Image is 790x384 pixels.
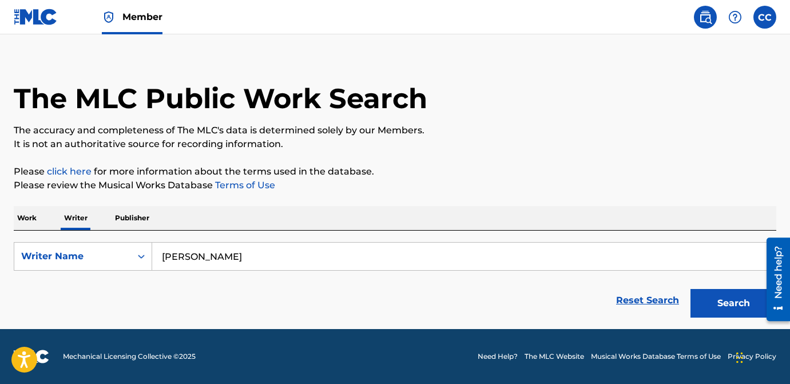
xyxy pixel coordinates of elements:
[102,10,116,24] img: Top Rightsholder
[478,351,518,362] a: Need Help?
[736,341,743,375] div: Drag
[14,137,776,151] p: It is not an authoritative source for recording information.
[724,6,747,29] div: Help
[690,289,776,318] button: Search
[63,351,196,362] span: Mechanical Licensing Collective © 2025
[733,329,790,384] iframe: Chat Widget
[591,351,721,362] a: Musical Works Database Terms of Use
[122,10,162,23] span: Member
[14,350,49,363] img: logo
[758,233,790,325] iframe: Resource Center
[14,9,58,25] img: MLC Logo
[525,351,584,362] a: The MLC Website
[610,288,685,313] a: Reset Search
[213,180,275,191] a: Terms of Use
[728,10,742,24] img: help
[14,242,776,323] form: Search Form
[728,351,776,362] a: Privacy Policy
[47,166,92,177] a: click here
[61,206,91,230] p: Writer
[112,206,153,230] p: Publisher
[694,6,717,29] a: Public Search
[14,206,40,230] p: Work
[753,6,776,29] div: User Menu
[14,165,776,179] p: Please for more information about the terms used in the database.
[14,179,776,192] p: Please review the Musical Works Database
[698,10,712,24] img: search
[14,81,427,116] h1: The MLC Public Work Search
[14,124,776,137] p: The accuracy and completeness of The MLC's data is determined solely by our Members.
[21,250,124,263] div: Writer Name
